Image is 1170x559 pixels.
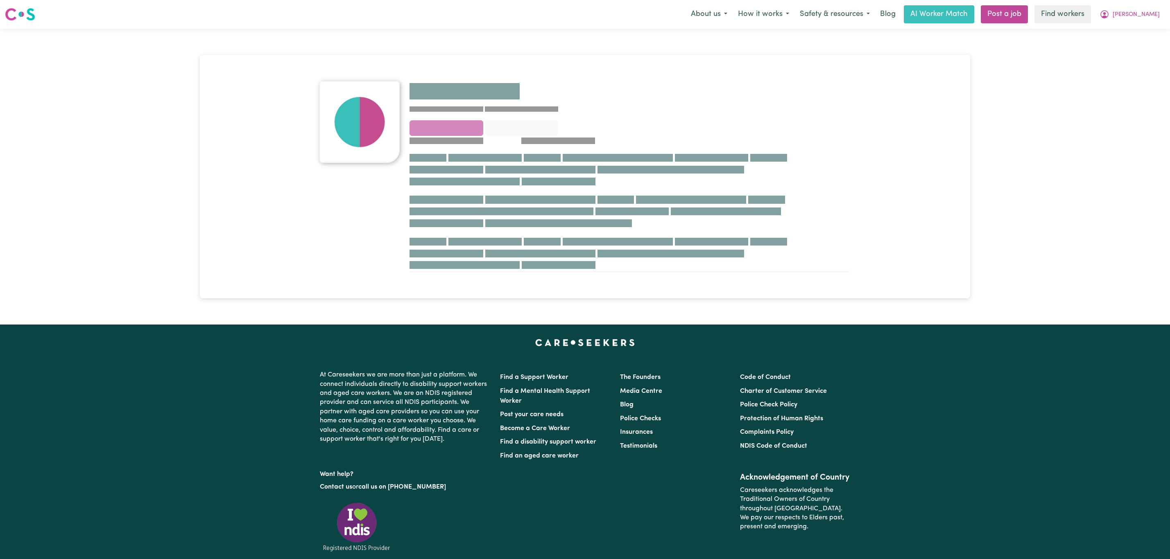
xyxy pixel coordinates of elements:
[320,479,490,495] p: or
[740,388,827,394] a: Charter of Customer Service
[740,429,794,435] a: Complaints Policy
[500,453,579,459] a: Find an aged care worker
[1094,6,1165,23] button: My Account
[740,482,850,535] p: Careseekers acknowledges the Traditional Owners of Country throughout [GEOGRAPHIC_DATA]. We pay o...
[740,473,850,482] h2: Acknowledgement of Country
[500,425,570,432] a: Become a Care Worker
[5,5,35,24] a: Careseekers logo
[794,6,875,23] button: Safety & resources
[620,401,634,408] a: Blog
[500,411,564,418] a: Post your care needs
[620,388,662,394] a: Media Centre
[320,367,490,447] p: At Careseekers we are more than just a platform. We connect individuals directly to disability su...
[740,401,797,408] a: Police Check Policy
[740,415,823,422] a: Protection of Human Rights
[620,415,661,422] a: Police Checks
[1034,5,1091,23] a: Find workers
[5,7,35,22] img: Careseekers logo
[740,443,807,449] a: NDIS Code of Conduct
[875,5,901,23] a: Blog
[620,374,661,381] a: The Founders
[733,6,794,23] button: How it works
[981,5,1028,23] a: Post a job
[320,484,352,490] a: Contact us
[904,5,974,23] a: AI Worker Match
[500,388,590,404] a: Find a Mental Health Support Worker
[620,429,653,435] a: Insurances
[500,374,568,381] a: Find a Support Worker
[686,6,733,23] button: About us
[320,467,490,479] p: Want help?
[320,501,394,552] img: Registered NDIS provider
[740,374,791,381] a: Code of Conduct
[358,484,446,490] a: call us on [PHONE_NUMBER]
[1113,10,1160,19] span: [PERSON_NAME]
[620,443,657,449] a: Testimonials
[535,339,635,346] a: Careseekers home page
[500,439,596,445] a: Find a disability support worker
